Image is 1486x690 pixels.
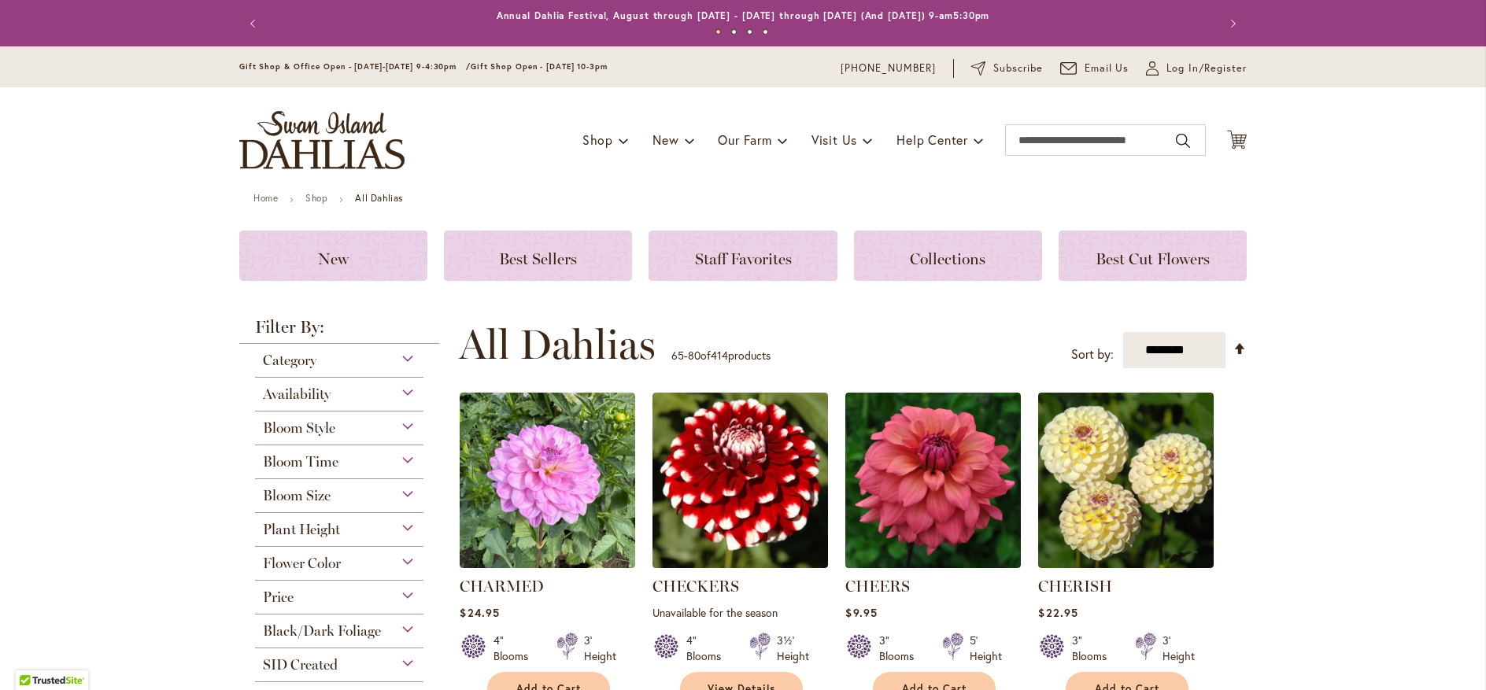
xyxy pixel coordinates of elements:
[879,633,923,664] div: 3" Blooms
[715,29,721,35] button: 1 of 4
[1085,61,1129,76] span: Email Us
[239,8,271,39] button: Previous
[1146,61,1247,76] a: Log In/Register
[497,9,990,21] a: Annual Dahlia Festival, August through [DATE] - [DATE] through [DATE] (And [DATE]) 9-am5:30pm
[1060,61,1129,76] a: Email Us
[471,61,608,72] span: Gift Shop Open - [DATE] 10-3pm
[747,29,752,35] button: 3 of 4
[263,419,335,437] span: Bloom Style
[1038,556,1214,571] a: CHERISH
[239,61,471,72] span: Gift Shop & Office Open - [DATE]-[DATE] 9-4:30pm /
[1038,605,1078,620] span: $22.95
[671,343,771,368] p: - of products
[499,249,577,268] span: Best Sellers
[460,393,635,568] img: CHARMED
[253,192,278,204] a: Home
[263,453,338,470] span: Bloom Time
[1059,231,1247,281] a: Best Cut Flowers
[1071,340,1114,369] label: Sort by:
[460,556,635,571] a: CHARMED
[896,131,968,148] span: Help Center
[305,192,327,204] a: Shop
[910,249,985,268] span: Collections
[263,521,340,538] span: Plant Height
[971,61,1043,76] a: Subscribe
[263,656,338,673] span: SID Created
[263,487,331,504] span: Bloom Size
[263,622,381,640] span: Black/Dark Foliage
[239,111,405,169] a: store logo
[652,556,828,571] a: CHECKERS
[652,131,678,148] span: New
[493,633,538,664] div: 4" Blooms
[970,633,1002,664] div: 5' Height
[263,352,316,369] span: Category
[1072,633,1116,664] div: 3" Blooms
[1038,577,1112,596] a: CHERISH
[1215,8,1247,39] button: Next
[584,633,616,664] div: 3' Height
[582,131,613,148] span: Shop
[845,556,1021,571] a: CHEERS
[845,605,877,620] span: $9.95
[239,319,439,344] strong: Filter By:
[845,393,1021,568] img: CHEERS
[318,249,349,268] span: New
[652,393,828,568] img: CHECKERS
[688,348,700,363] span: 80
[1096,249,1210,268] span: Best Cut Flowers
[649,231,837,281] a: Staff Favorites
[239,231,427,281] a: New
[444,231,632,281] a: Best Sellers
[763,29,768,35] button: 4 of 4
[355,192,403,204] strong: All Dahlias
[854,231,1042,281] a: Collections
[263,589,294,606] span: Price
[777,633,809,664] div: 3½' Height
[1166,61,1247,76] span: Log In/Register
[459,321,656,368] span: All Dahlias
[263,555,341,572] span: Flower Color
[460,605,499,620] span: $24.95
[652,577,739,596] a: CHECKERS
[711,348,728,363] span: 414
[811,131,857,148] span: Visit Us
[731,29,737,35] button: 2 of 4
[845,577,910,596] a: CHEERS
[671,348,684,363] span: 65
[718,131,771,148] span: Our Farm
[686,633,730,664] div: 4" Blooms
[1163,633,1195,664] div: 3' Height
[993,61,1043,76] span: Subscribe
[695,249,792,268] span: Staff Favorites
[841,61,936,76] a: [PHONE_NUMBER]
[1038,393,1214,568] img: CHERISH
[263,386,331,403] span: Availability
[460,577,544,596] a: CHARMED
[652,605,828,620] p: Unavailable for the season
